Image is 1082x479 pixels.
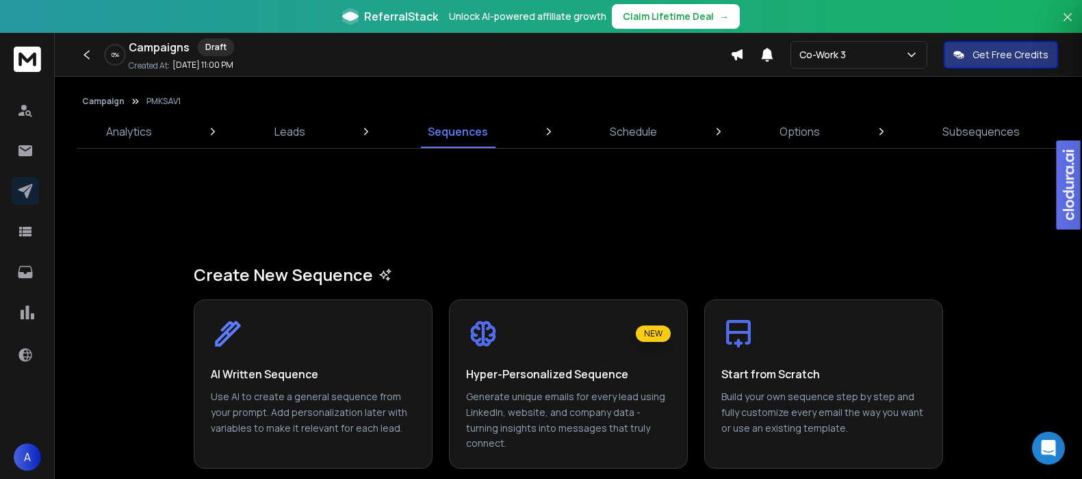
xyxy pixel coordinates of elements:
span: → [719,10,729,23]
h3: Start from Scratch [721,367,820,381]
span: ReferralStack [364,8,438,25]
p: Sequences [428,123,488,140]
div: Draft [198,38,234,56]
button: NEWHyper-Personalized SequenceGenerate unique emails for every lead using LinkedIn, website, and ... [449,299,688,469]
h3: AI Written Sequence [211,367,318,381]
p: PMKSAV1 [146,96,181,107]
p: Use AI to create a general sequence from your prompt. Add personalization later with variables to... [211,389,415,452]
button: Claim Lifetime Deal→ [612,4,740,29]
p: Unlock AI-powered affiliate growth [449,10,606,23]
button: Start from ScratchBuild your own sequence step by step and fully customize every email the way yo... [704,299,943,469]
p: Schedule [610,123,657,140]
div: Open Intercom Messenger [1032,432,1065,465]
div: NEW [636,326,671,342]
button: Close banner [1059,8,1077,41]
p: [DATE] 11:00 PM [172,60,233,71]
button: Get Free Credits [944,41,1058,69]
p: Analytics [106,123,152,140]
a: Leads [266,115,313,148]
p: 0 % [112,51,119,59]
p: Build your own sequence step by step and fully customize every email the way you want or use an e... [721,389,926,452]
button: Campaign [82,96,125,107]
p: Created At: [129,60,170,71]
button: A [14,443,41,471]
a: Schedule [602,115,665,148]
button: AI Written SequenceUse AI to create a general sequence from your prompt. Add personalization late... [194,299,433,469]
a: Analytics [98,115,160,148]
a: Sequences [420,115,496,148]
p: Get Free Credits [972,48,1048,62]
p: Co-Work 3 [799,48,851,62]
p: Options [780,123,820,140]
h3: Hyper-Personalized Sequence [466,367,628,381]
h1: Campaigns [129,39,190,56]
p: Leads [274,123,305,140]
p: Generate unique emails for every lead using LinkedIn, website, and company data - turning insight... [466,389,671,452]
h1: Create New Sequence [194,264,944,286]
p: Subsequences [942,123,1020,140]
a: Options [771,115,828,148]
a: Subsequences [934,115,1028,148]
